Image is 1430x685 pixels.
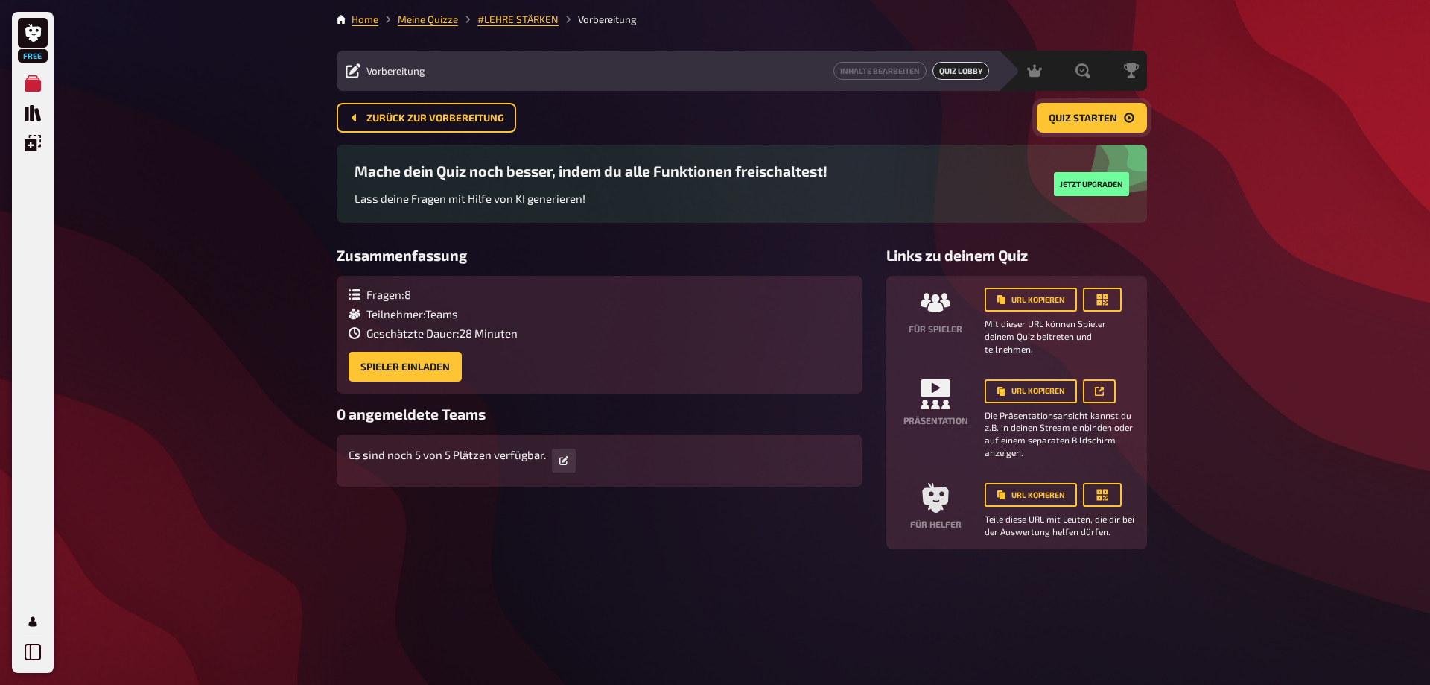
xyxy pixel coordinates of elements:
a: #LEHRE STÄRKEN [477,13,559,25]
p: Es sind noch 5 von 5 Plätzen verfügbar. [349,446,546,464]
small: Teile diese URL mit Leuten, die dir bei der Auswertung helfen dürfen. [985,513,1135,538]
a: Inhalte Bearbeiten [833,62,927,80]
span: Vorbereitung [366,65,425,77]
span: Lass deine Fragen mit Hilfe von KI generieren! [355,192,585,205]
span: Quiz starten [1049,113,1117,124]
a: Einblendungen [18,128,48,158]
span: Geschätzte Dauer : 28 Minuten [366,326,518,340]
h4: Für Spieler [909,323,962,334]
a: Quiz Sammlung [18,98,48,128]
h4: Für Helfer [910,519,962,529]
h3: Links zu deinem Quiz [886,247,1147,264]
li: Vorbereitung [559,12,637,27]
a: Home [352,13,378,25]
small: Die Präsentationsansicht kannst du z.B. in deinen Stream einbinden oder auf einem separaten Bilds... [985,409,1135,459]
h3: Zusammenfassung [337,247,862,264]
button: Spieler einladen [349,352,462,382]
h4: Präsentation [903,415,968,426]
li: Meine Quizze [378,12,458,27]
span: Free [19,51,46,60]
div: Fragen : 8 [349,288,518,301]
button: URL kopieren [985,379,1077,403]
button: URL kopieren [985,288,1077,312]
h3: Mache dein Quiz noch besser, indem du alle Funktionen freischaltest! [355,162,827,180]
li: Home [352,12,378,27]
a: Meine Quizze [398,13,458,25]
a: Meine Quizze [18,69,48,98]
button: URL kopieren [985,483,1077,507]
small: Mit dieser URL können Spieler deinem Quiz beitreten und teilnehmen. [985,318,1135,355]
button: Jetzt upgraden [1054,172,1129,196]
a: Mein Konto [18,607,48,637]
button: Zurück zur Vorbereitung [337,103,516,133]
li: #LEHRE STÄRKEN [458,12,559,27]
h3: 0 angemeldete Teams [337,405,862,423]
span: Zurück zur Vorbereitung [366,113,504,124]
button: Quiz starten [1037,103,1147,133]
span: Teilnehmer : Teams [366,307,458,321]
span: Quiz Lobby [932,62,989,80]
